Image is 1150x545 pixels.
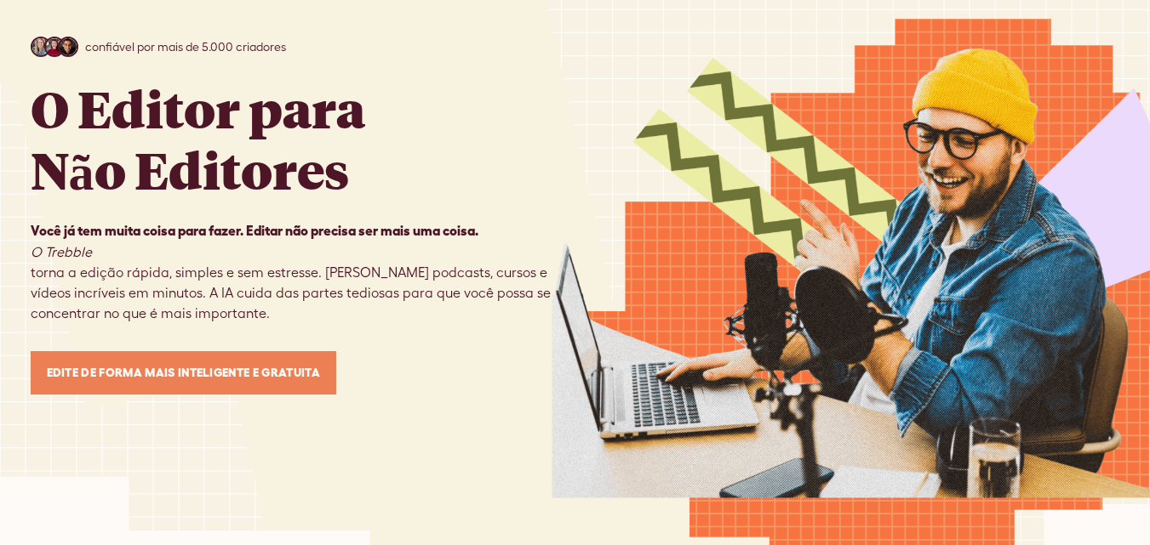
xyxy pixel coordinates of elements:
[85,40,286,54] font: confiável por mais de 5.000 criadores
[31,264,551,321] font: torna a edição rápida, simples e sem estresse. [PERSON_NAME] podcasts, cursos e vídeos incríveis ...
[31,223,478,238] font: Você já tem muita coisa para fazer. Editar não precisa ser mais uma coisa.
[31,244,92,260] font: O Trebble
[31,136,349,202] font: Não Editores
[31,75,365,141] font: O Editor para
[31,351,336,395] a: Edite de forma mais inteligente e gratuita
[47,366,320,379] font: Edite de forma mais inteligente e gratuita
